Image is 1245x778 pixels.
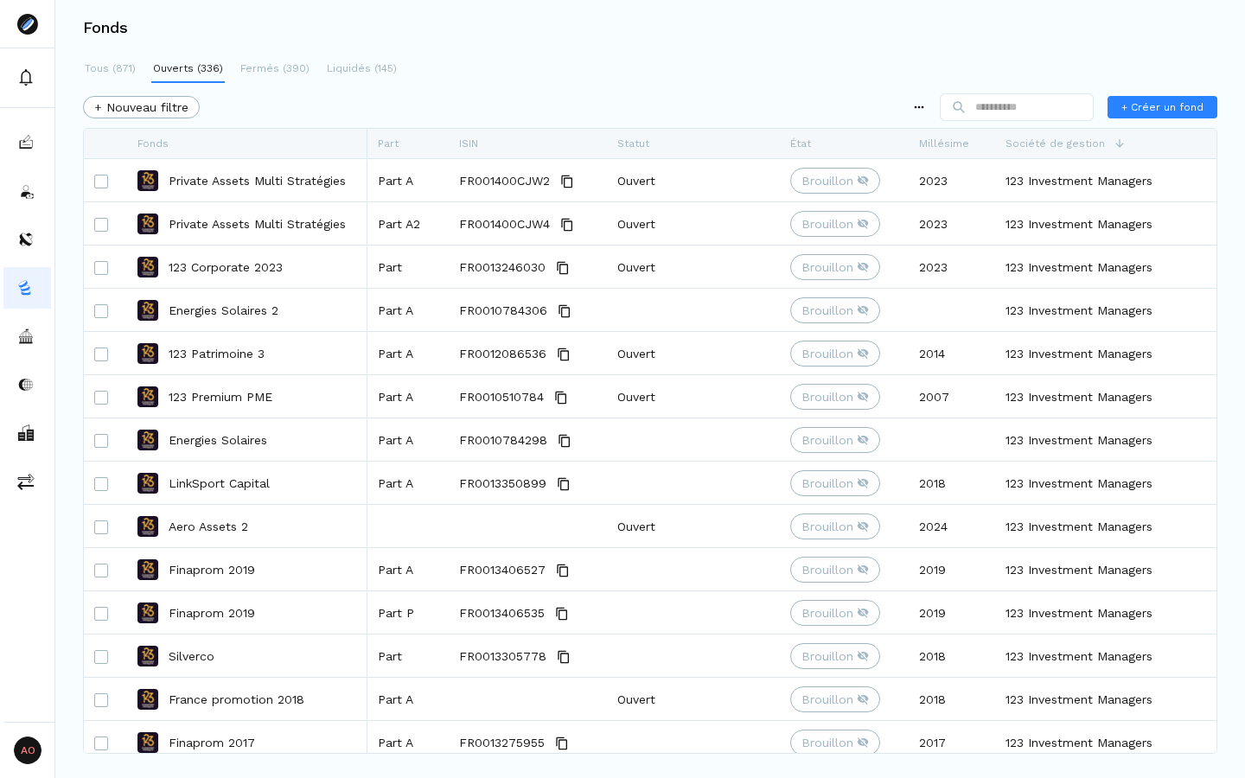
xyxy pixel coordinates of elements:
div: Part A [367,332,449,374]
div: Part A [367,418,449,461]
img: subscriptions [17,134,35,151]
span: Statut [617,137,649,150]
span: Brouillon [801,215,853,233]
span: Part [378,137,399,150]
span: Brouillon [801,388,853,405]
span: Millésime [919,137,969,150]
button: Copy [554,430,575,451]
span: FR001400CJW4 [459,203,550,246]
p: 123 Premium PME [169,388,272,405]
button: Copy [552,258,573,278]
button: Liquidés (145) [325,55,399,83]
img: funds [17,279,35,297]
span: FR0013350899 [459,462,546,505]
span: AO [14,737,41,764]
img: Private Assets Multi Stratégies [137,170,158,191]
button: Ouverts (336) [151,55,225,83]
button: Copy [552,733,572,754]
p: Finaprom 2019 [169,604,255,622]
span: + Nouveau filtre [94,99,188,117]
span: Brouillon [801,475,853,492]
p: Energies Solaires 2 [169,302,278,319]
div: Part A [367,159,449,201]
span: Brouillon [801,302,853,319]
div: 2007 [909,375,995,418]
div: 123 Investment Managers [995,202,1203,245]
button: institutionals [3,412,51,454]
span: État [790,137,811,150]
div: Ouvert [607,246,780,288]
span: FR0013305778 [459,635,546,678]
div: Part A [367,462,449,504]
button: subscriptions [3,122,51,163]
div: Part A [367,678,449,720]
button: + Nouveau filtre [83,96,200,118]
a: asset-managers [3,316,51,357]
div: 2017 [909,721,995,763]
span: Brouillon [801,172,853,189]
img: Finaprom 2019 [137,559,158,580]
div: 123 Investment Managers [995,548,1203,590]
a: Private Assets Multi StratégiesPrivate Assets Multi Stratégies [137,203,357,244]
button: companies [3,364,51,405]
span: Brouillon [801,345,853,362]
div: Ouvert [607,678,780,720]
div: 123 Investment Managers [995,246,1203,288]
span: FR0010510784 [459,376,544,418]
img: 123 Corporate 2023 [137,257,158,277]
a: Energies SolairesEnergies Solaires [137,419,357,460]
img: investors [17,182,35,200]
img: Private Assets Multi Stratégies [137,214,158,234]
span: Fonds [137,137,169,150]
div: 123 Investment Managers [995,375,1203,418]
p: Private Assets Multi Stratégies [169,172,346,189]
div: 123 Investment Managers [995,159,1203,201]
div: 123 Investment Managers [995,289,1203,331]
p: Energies Solaires [169,431,267,449]
img: Energies Solaires [137,430,158,450]
span: FR0012086536 [459,333,546,375]
span: Brouillon [801,561,853,578]
span: FR0010784306 [459,290,547,332]
img: companies [17,376,35,393]
a: Finaprom 2019Finaprom 2019 [137,592,357,633]
p: Liquidés (145) [327,61,397,76]
div: Ouvert [607,375,780,418]
button: investors [3,170,51,212]
p: Silverco [169,647,214,665]
div: 2014 [909,332,995,374]
img: distributors [17,231,35,248]
div: 2023 [909,202,995,245]
div: 2018 [909,462,995,504]
div: Part A2 [367,202,449,245]
a: SilvercoSilverco [137,635,357,676]
p: 123 Corporate 2023 [169,258,283,276]
img: 123 Patrimoine 3 [137,343,158,364]
a: 123 Corporate 2023123 Corporate 2023 [137,246,357,287]
button: funds [3,267,51,309]
button: commissions [3,461,51,502]
img: Finaprom 2017 [137,732,158,753]
a: France promotion 2018France promotion 2018 [137,679,357,719]
p: 123 Patrimoine 3 [169,345,265,362]
img: France promotion 2018 [137,689,158,710]
button: Copy [557,214,578,235]
button: Copy [553,647,574,667]
div: Ouvert [607,505,780,547]
div: 123 Investment Managers [995,721,1203,763]
span: Brouillon [801,691,853,708]
a: Finaprom 2017Finaprom 2017 [137,722,357,762]
span: Brouillon [801,734,853,751]
button: Copy [553,474,574,494]
span: Brouillon [801,431,853,449]
button: Copy [553,344,574,365]
div: 2018 [909,678,995,720]
span: FR0013275955 [459,722,545,764]
a: Private Assets Multi StratégiesPrivate Assets Multi Stratégies [137,160,357,201]
span: Société de gestion [1006,137,1105,150]
span: ISIN [459,137,478,150]
div: 123 Investment Managers [995,678,1203,720]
